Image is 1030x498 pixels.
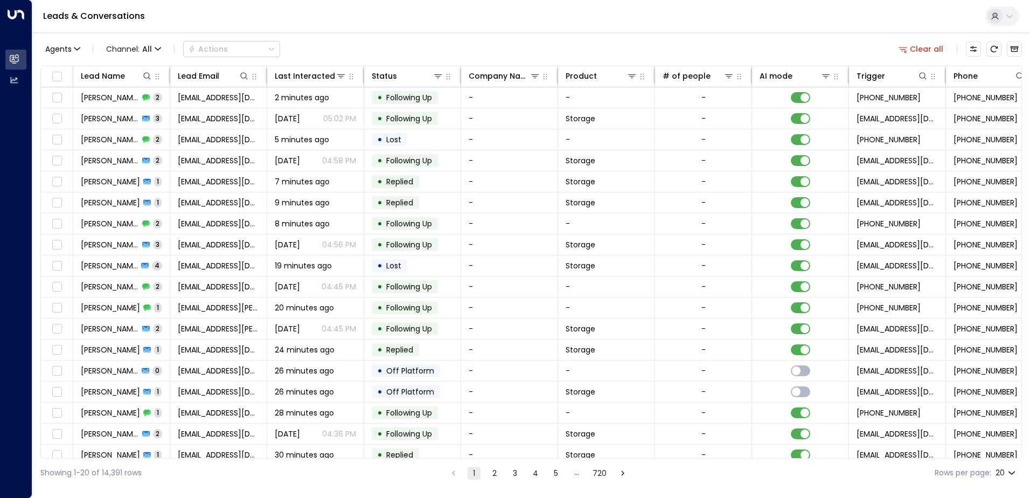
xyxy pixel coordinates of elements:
div: - [701,407,706,418]
span: Toggle select row [50,280,64,294]
span: Off Platform [386,365,434,376]
span: Toggle select row [50,112,64,126]
div: Button group with a nested menu [183,41,280,57]
span: Storage [566,239,595,250]
span: leads@space-station.co.uk [857,386,938,397]
span: Yesterday [275,323,300,334]
div: - [701,218,706,229]
span: Jacqui Bell [81,302,140,313]
span: leads@space-station.co.uk [857,428,938,439]
td: - [461,87,558,108]
span: libby0411@gmail.com [178,281,259,292]
span: Olivia Dale [81,281,139,292]
span: Jacqui Bell [81,323,139,334]
span: 26 minutes ago [275,386,334,397]
div: • [377,236,382,254]
div: - [701,113,706,124]
span: jacqui.b.bell@gmail.com [178,323,259,334]
span: Channel: [102,41,165,57]
span: joegp1@outlook.com [178,113,259,124]
span: Toggle select row [50,217,64,231]
div: - [701,386,706,397]
div: Lead Name [81,70,125,82]
span: Storage [566,113,595,124]
span: 4 [152,261,162,270]
span: +447885077734 [954,197,1018,208]
div: Company Name [469,70,540,82]
button: page 1 [468,467,481,480]
td: - [461,382,558,402]
span: simpsonmatthew3007@gmail.com [178,344,259,355]
span: Shantae James [81,155,139,166]
div: - [701,449,706,460]
span: Toggle select row [50,133,64,147]
td: - [461,445,558,465]
span: Toggle select row [50,301,64,315]
div: • [377,151,382,170]
div: AI mode [760,70,831,82]
div: - [701,344,706,355]
span: Storage [566,428,595,439]
span: Toggle select row [50,322,64,336]
span: +447885077734 [954,176,1018,187]
span: Joe Perkins [81,92,139,103]
span: 2 minutes ago [275,92,329,103]
span: shankimoy1@gmail.com [178,134,259,145]
span: Replied [386,449,413,460]
span: Replied [386,197,413,208]
span: 0 [152,366,162,375]
span: 30 minutes ago [275,449,334,460]
span: idsmith195@hotmail.com [178,176,259,187]
div: • [377,88,382,107]
span: 24 minutes ago [275,344,335,355]
span: Lost [386,260,401,271]
p: 04:45 PM [322,281,356,292]
span: 3 [153,114,162,123]
span: Storage [566,176,595,187]
span: 20 minutes ago [275,302,334,313]
span: +447624290669 [954,386,1018,397]
div: Trigger [857,70,885,82]
div: Lead Email [178,70,219,82]
span: +447493893737 [954,218,1018,229]
span: leads@space-station.co.uk [857,239,938,250]
div: • [377,425,382,443]
span: 7 minutes ago [275,176,330,187]
span: +447474234007 [954,449,1018,460]
span: 19 minutes ago [275,260,332,271]
td: - [461,319,558,339]
span: Toggle select row [50,343,64,357]
p: 04:56 PM [322,239,356,250]
span: Shantae James [81,134,139,145]
span: Storage [566,155,595,166]
span: Toggle select all [50,70,64,84]
span: Diane Smith [81,176,140,187]
div: Lead Name [81,70,152,82]
div: • [377,193,382,212]
div: - [701,176,706,187]
div: - [701,134,706,145]
span: Toggle select row [50,385,64,399]
span: 1 [154,303,162,312]
span: Following Up [386,407,432,418]
span: +447532044776 [954,302,1018,313]
td: - [461,424,558,444]
span: leads@space-station.co.uk [857,155,938,166]
span: Sep 28, 2025 [275,281,300,292]
span: leads@space-station.co.uk [857,344,938,355]
span: sammyc32ea@outlook.com [178,449,259,460]
div: Company Name [469,70,530,82]
span: Toggle select row [50,154,64,168]
button: Go to page 4 [529,467,542,480]
div: • [377,172,382,191]
span: Storage [566,197,595,208]
span: Matthew Simpson [81,344,140,355]
span: 2 [153,93,162,102]
button: Go to page 2 [488,467,501,480]
span: Storage [566,260,595,271]
td: - [461,171,558,192]
span: 2 [153,219,162,228]
p: 05:02 PM [323,113,356,124]
span: Lost [386,134,401,145]
span: Storage [566,323,595,334]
